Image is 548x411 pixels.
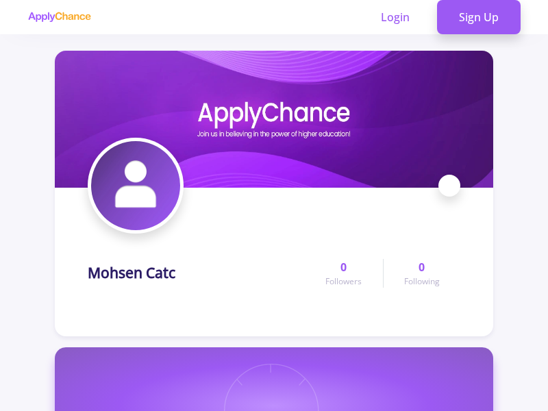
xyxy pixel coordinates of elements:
span: 0 [340,259,347,275]
span: Following [404,275,440,288]
img: applychance logo text only [27,12,91,23]
h1: Mohsen Catc [88,264,175,282]
span: Followers [325,275,362,288]
a: 0Followers [305,259,382,288]
img: Mohsen Catcavatar [91,141,180,230]
a: 0Following [383,259,460,288]
img: Mohsen Catccover image [55,51,493,188]
span: 0 [419,259,425,275]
